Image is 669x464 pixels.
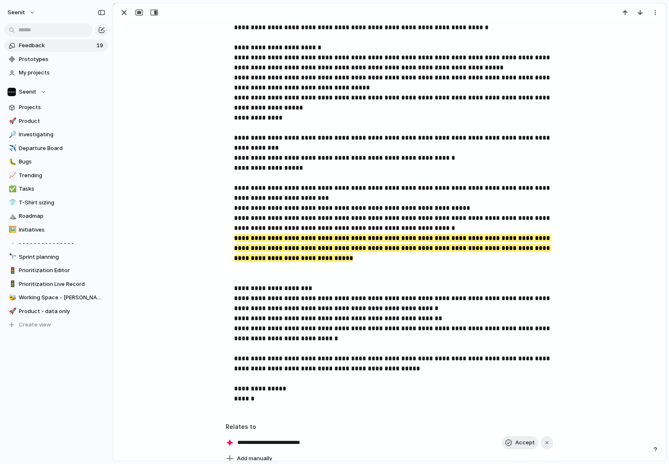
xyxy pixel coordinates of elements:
span: Seenit [19,88,36,96]
a: 📈Trending [4,169,108,182]
span: Departure Board [19,144,105,153]
span: My projects [19,69,105,77]
span: Initiatives [19,226,105,234]
div: ⛰️ [9,212,15,221]
a: 🖼️Initiatives [4,224,108,236]
button: ⛰️ [8,212,16,220]
span: Working Space - [PERSON_NAME] [19,293,105,302]
div: 📈 [9,171,15,180]
a: Projects [4,101,108,114]
a: 🚦Prioritization Live Record [4,278,108,291]
span: Product [19,117,105,125]
div: 👕 [9,198,15,207]
a: ⛰️Roadmap [4,210,108,222]
span: Add manually [237,454,272,463]
div: ▫️ [9,239,15,248]
button: 👕 [8,199,16,207]
div: 🐛 [9,157,15,167]
div: ✈️ [9,143,15,153]
button: 🚀 [8,117,16,125]
button: Seenit [4,86,108,98]
span: Trending [19,171,105,180]
button: Accept [502,436,538,449]
a: 👕T-Shirt sizing [4,196,108,209]
button: 🚦 [8,280,16,288]
button: Create view [4,319,108,331]
a: My projects [4,66,108,79]
span: Roadmap [19,212,105,220]
span: 19 [97,41,105,50]
span: Seenit [8,8,25,17]
a: 🔎Investigating [4,128,108,141]
span: Prototypes [19,55,105,64]
span: Investigating [19,130,105,139]
div: 🔎 [9,130,15,140]
a: 🐛Bugs [4,156,108,168]
a: ✅Tasks [4,183,108,195]
span: Create view [19,321,51,329]
button: 📈 [8,171,16,180]
a: 🚀Product [4,115,108,127]
span: T-Shirt sizing [19,199,105,207]
button: 🔭 [8,253,16,261]
div: 🚦 [9,266,15,275]
a: 🔭Sprint planning [4,251,108,263]
span: Bugs [19,158,105,166]
div: 🚦 [9,279,15,289]
span: Product - data only [19,307,105,316]
button: 🐛 [8,158,16,166]
button: ✈️ [8,144,16,153]
span: Prioritization Live Record [19,280,105,288]
h3: Relates to [226,422,553,431]
div: 🚀 [9,306,15,316]
a: Prototypes [4,53,108,66]
button: 🐝 [8,293,16,302]
span: Prioritization Editor [19,266,105,275]
button: 🚦 [8,266,16,275]
div: ✅ [9,184,15,194]
span: Sprint planning [19,253,105,261]
span: Accept [515,439,535,447]
a: ▫️- - - - - - - - - - - - - - - [4,237,108,250]
span: Feedback [19,41,94,50]
a: Feedback19 [4,39,108,52]
span: Projects [19,103,105,112]
button: Seenit [4,6,40,19]
span: - - - - - - - - - - - - - - - [19,239,105,247]
span: Tasks [19,185,105,193]
button: 🔎 [8,130,16,139]
div: 🔭 [9,252,15,262]
button: 🖼️ [8,226,16,234]
button: ✅ [8,185,16,193]
a: 🚀Product - data only [4,305,108,318]
button: 🚀 [8,307,16,316]
div: 🐝 [9,293,15,303]
a: ✈️Departure Board [4,142,108,155]
div: 🖼️ [9,225,15,235]
a: 🚦Prioritization Editor [4,264,108,277]
a: 🐝Working Space - [PERSON_NAME] [4,291,108,304]
div: 🚀 [9,116,15,126]
button: ▫️ [8,239,16,247]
